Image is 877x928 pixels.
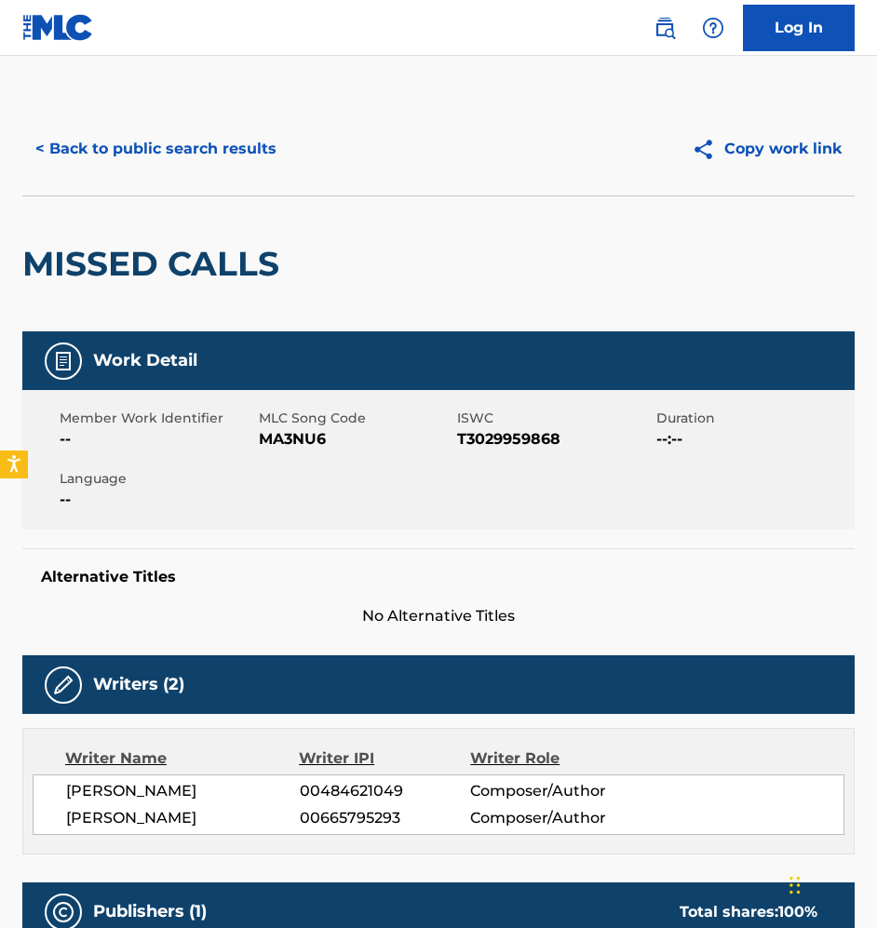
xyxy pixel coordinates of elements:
[259,409,453,428] span: MLC Song Code
[656,428,851,451] span: --:--
[679,126,855,172] button: Copy work link
[300,780,471,802] span: 00484621049
[93,350,197,371] h5: Work Detail
[60,409,254,428] span: Member Work Identifier
[65,747,299,770] div: Writer Name
[692,138,724,161] img: Copy work link
[22,605,855,627] span: No Alternative Titles
[457,409,652,428] span: ISWC
[66,807,300,829] span: [PERSON_NAME]
[52,901,74,923] img: Publishers
[300,807,471,829] span: 00665795293
[654,17,676,39] img: search
[702,17,724,39] img: help
[778,903,817,921] span: 100 %
[784,839,877,928] iframe: Chat Widget
[60,469,254,489] span: Language
[656,409,851,428] span: Duration
[470,780,626,802] span: Composer/Author
[299,747,470,770] div: Writer IPI
[680,901,817,923] div: Total shares:
[22,14,94,41] img: MLC Logo
[22,243,289,285] h2: MISSED CALLS
[470,747,626,770] div: Writer Role
[743,5,855,51] a: Log In
[646,9,683,47] a: Public Search
[60,489,254,511] span: --
[93,901,207,922] h5: Publishers (1)
[60,428,254,451] span: --
[22,126,290,172] button: < Back to public search results
[66,780,300,802] span: [PERSON_NAME]
[52,674,74,696] img: Writers
[695,9,732,47] div: Help
[457,428,652,451] span: T3029959868
[789,857,801,913] div: Drag
[93,674,184,695] h5: Writers (2)
[41,568,836,586] h5: Alternative Titles
[52,350,74,372] img: Work Detail
[470,807,626,829] span: Composer/Author
[259,428,453,451] span: MA3NU6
